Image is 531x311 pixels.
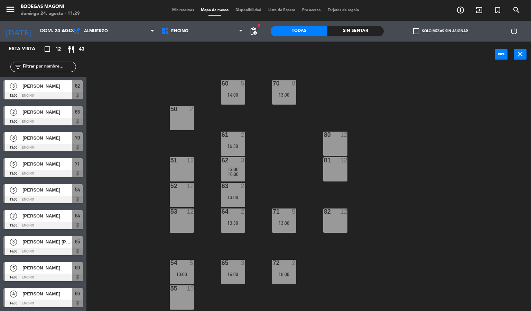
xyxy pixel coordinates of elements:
span: [PERSON_NAME] [22,290,72,297]
i: power_settings_new [510,27,518,35]
button: menu [5,4,16,17]
span: 4 [10,291,17,297]
div: 2 [190,106,194,112]
i: menu [5,4,16,15]
i: turned_in_not [494,6,502,14]
div: 3 [241,260,245,266]
span: 3 [10,83,17,90]
div: 5 [241,80,245,87]
span: Mapa de mesas [197,8,232,12]
i: restaurant [67,45,75,53]
span: 65 [75,238,80,246]
i: power_input [497,50,505,58]
button: close [514,49,527,60]
i: close [516,50,524,58]
div: 12 [341,157,347,163]
i: arrow_drop_down [59,27,67,35]
span: [PERSON_NAME] [22,82,72,90]
div: Esta vista [3,45,50,53]
i: search [512,6,521,14]
i: filter_list [14,63,22,71]
span: [PERSON_NAME] [22,212,72,220]
div: 15:30 [221,144,245,149]
span: [PERSON_NAME] [PERSON_NAME] [22,238,72,246]
div: 12 [187,157,194,163]
div: 5 [292,208,296,215]
div: 12 [187,183,194,189]
div: 13:30 [221,221,245,225]
span: 62 [75,82,80,90]
span: 8 [10,135,17,142]
i: crop_square [43,45,52,53]
span: 5 [10,265,17,272]
div: 2 [241,132,245,138]
span: Pre-acceso [299,8,324,12]
span: 60 [75,264,80,272]
div: 10 [187,285,194,292]
span: 2 [10,109,17,116]
span: Lista de Espera [265,8,299,12]
span: Mis reservas [169,8,197,12]
span: [PERSON_NAME] [22,134,72,142]
div: 3 [241,157,245,163]
span: fiber_manual_record [257,23,261,27]
span: 3 [10,239,17,246]
span: 12 [55,45,61,53]
div: 13:00 [221,195,245,200]
span: 16:00 [228,171,239,177]
span: 64 [75,212,80,220]
div: 5 [190,260,194,266]
span: [PERSON_NAME] [22,186,72,194]
span: 70 [75,134,80,142]
div: 14:00 [221,92,245,97]
span: 66 [75,290,80,298]
div: 2 [241,208,245,215]
span: 5 [10,187,17,194]
span: pending_actions [249,27,258,35]
div: Bodegas Magoni [21,3,80,10]
button: power_input [495,49,507,60]
div: Sin sentar [327,26,384,36]
i: add_circle_outline [456,6,465,14]
div: 2 [241,183,245,189]
div: 12 [341,132,347,138]
i: exit_to_app [475,6,483,14]
div: 13:00 [272,221,296,225]
span: 43 [79,45,84,53]
div: Todas [271,26,327,36]
div: 8 [292,80,296,87]
span: Tarjetas de regalo [324,8,363,12]
div: 14:00 [221,272,245,277]
span: 5 [10,161,17,168]
span: 54 [75,186,80,194]
span: Almuerzo [84,29,108,34]
span: [PERSON_NAME] [22,160,72,168]
span: 2 [10,213,17,220]
span: 71 [75,160,80,168]
div: 12 [187,208,194,215]
span: Encino [171,29,188,34]
div: 13:00 [272,92,296,97]
span: [PERSON_NAME] [22,108,72,116]
span: 12:00 [228,167,239,172]
span: 63 [75,108,80,116]
span: [PERSON_NAME] [22,264,72,272]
